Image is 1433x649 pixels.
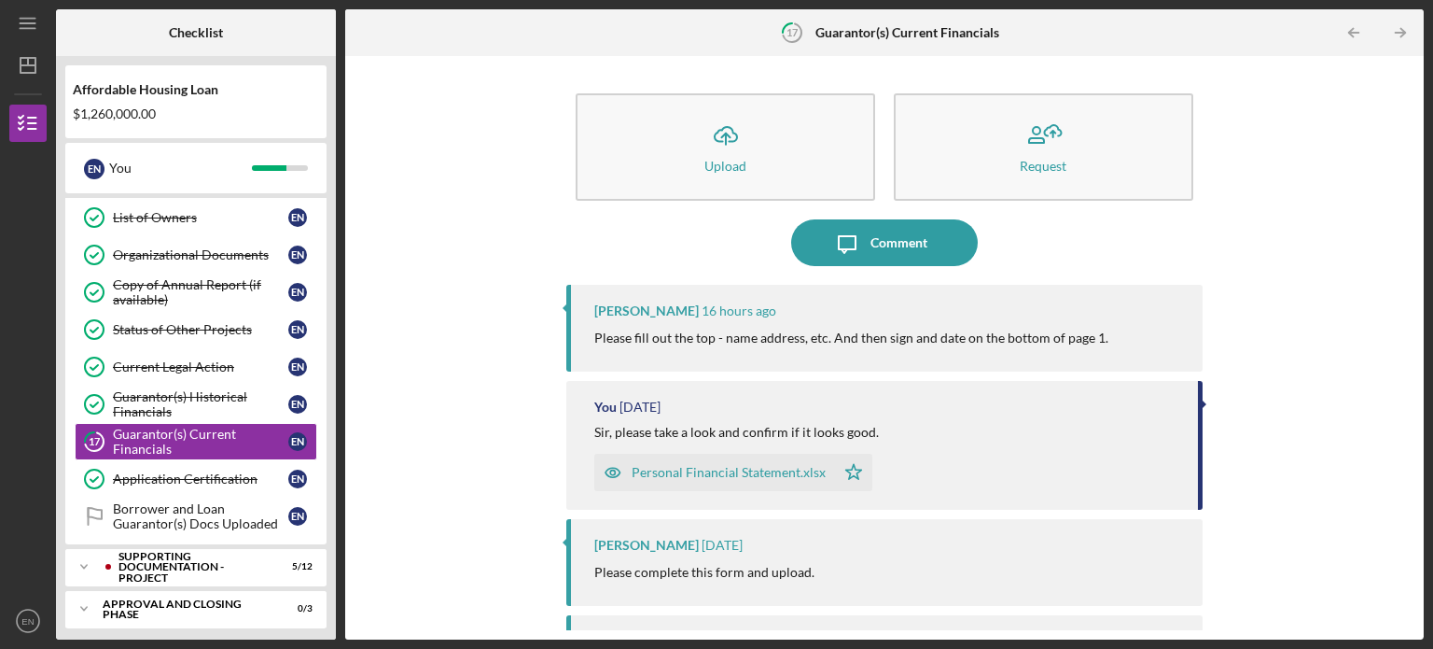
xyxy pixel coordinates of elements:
[75,348,317,386] a: Current Legal ActionEN
[75,386,317,423] a: Guarantor(s) Historical FinancialsEN
[594,562,814,583] p: Please complete this form and upload.
[73,106,319,121] div: $1,260,000.00
[75,423,317,460] a: 17Guarantor(s) Current FinancialsEN
[1020,159,1066,173] div: Request
[75,498,317,535] a: Borrower and Loan Guarantor(s) Docs UploadedEN
[594,400,617,415] div: You
[704,159,746,173] div: Upload
[103,599,266,620] div: Approval and Closing Phase
[288,395,307,414] div: E N
[113,247,288,262] div: Organizational Documents
[75,236,317,274] a: Organizational DocumentsEN
[815,25,999,40] b: Guarantor(s) Current Financials
[288,246,307,264] div: E N
[894,93,1193,201] button: Request
[576,93,875,201] button: Upload
[288,283,307,302] div: E N
[118,551,266,584] div: Supporting Documentation - Project
[288,507,307,526] div: E N
[75,199,317,236] a: List of OwnersEN
[702,303,776,318] time: 2025-10-13 21:04
[288,432,307,451] div: E N
[113,322,288,337] div: Status of Other Projects
[288,470,307,488] div: E N
[702,538,743,553] time: 2025-10-06 15:24
[594,454,872,491] button: Personal Financial Statement.xlsx
[21,616,34,627] text: EN
[791,219,978,266] button: Comment
[75,274,317,311] a: Copy of Annual Report (if available)EN
[632,465,826,480] div: Personal Financial Statement.xlsx
[9,602,47,640] button: EN
[594,425,879,440] div: Sir, please take a look and confirm if it looks good.
[73,82,319,97] div: Affordable Housing Loan
[594,538,699,553] div: [PERSON_NAME]
[870,219,927,266] div: Comment
[75,460,317,498] a: Application CertificationEN
[113,472,288,487] div: Application Certification
[279,603,313,614] div: 0 / 3
[113,210,288,225] div: List of Owners
[594,303,699,318] div: [PERSON_NAME]
[786,26,799,38] tspan: 17
[288,358,307,376] div: E N
[288,208,307,227] div: E N
[109,152,252,184] div: You
[288,320,307,339] div: E N
[113,427,288,457] div: Guarantor(s) Current Financials
[75,311,317,348] a: Status of Other ProjectsEN
[89,436,101,448] tspan: 17
[279,561,313,572] div: 5 / 12
[113,501,288,531] div: Borrower and Loan Guarantor(s) Docs Uploaded
[619,400,661,415] time: 2025-10-10 15:33
[594,328,1108,348] p: Please fill out the top - name address, etc. And then sign and date on the bottom of page 1.
[169,25,223,40] b: Checklist
[84,159,104,179] div: E N
[113,389,288,419] div: Guarantor(s) Historical Financials
[113,277,288,307] div: Copy of Annual Report (if available)
[113,360,288,374] div: Current Legal Action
